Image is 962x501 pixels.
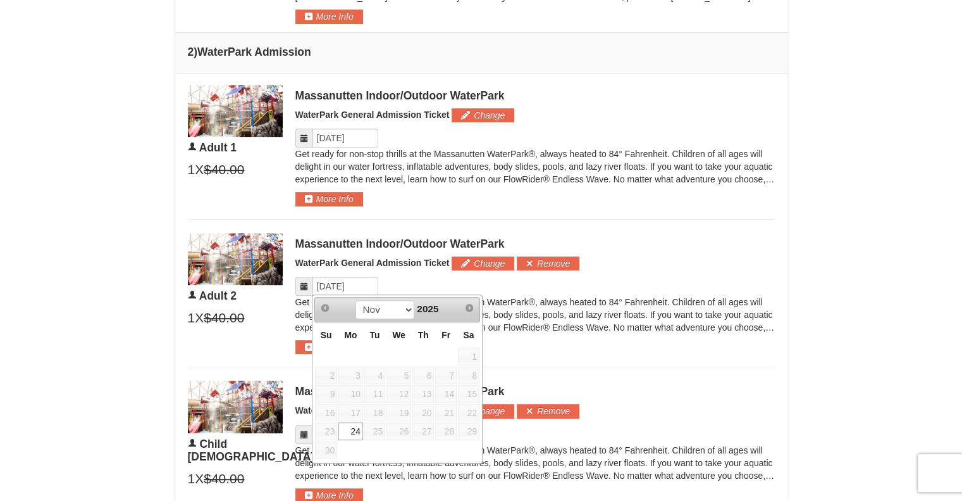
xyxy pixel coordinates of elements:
td: available [338,422,363,441]
span: 14 [435,385,457,403]
span: 11 [364,385,386,403]
td: unAvailable [338,366,363,385]
span: 6 [412,367,434,384]
button: More Info [295,10,363,23]
button: More Info [295,340,363,354]
span: 18 [364,404,386,422]
img: 6619917-1403-22d2226d.jpg [188,233,283,285]
div: Massanutten Indoor/Outdoor WaterPark [295,238,775,250]
span: Child [DEMOGRAPHIC_DATA] [188,438,315,463]
td: unAvailable [412,422,435,441]
p: Get ready for non-stop thrills at the Massanutten WaterPark®, always heated to 84° Fahrenheit. Ch... [295,444,775,482]
span: X [195,160,204,179]
span: 1 [188,160,195,179]
td: unAvailable [412,384,435,403]
div: Massanutten Indoor/Outdoor WaterPark [295,385,775,398]
a: Prev [316,299,334,317]
span: 3 [338,367,362,384]
span: 28 [435,422,457,440]
button: Remove [517,404,579,418]
span: 23 [315,422,337,440]
span: $40.00 [204,469,244,488]
td: unAvailable [435,403,457,422]
span: $40.00 [204,160,244,179]
span: 2 [315,367,337,384]
span: 21 [435,404,457,422]
td: unAvailable [412,403,435,422]
div: Massanutten Indoor/Outdoor WaterPark [295,89,775,102]
td: unAvailable [457,366,480,385]
span: Adult 2 [199,289,237,302]
td: unAvailable [457,384,480,403]
span: Tuesday [369,330,379,340]
span: X [195,308,204,327]
span: 17 [338,404,362,422]
td: unAvailable [314,366,338,385]
span: 1 [188,469,195,488]
td: unAvailable [338,403,363,422]
a: 24 [338,422,362,440]
span: 15 [458,385,479,403]
span: Sunday [321,330,332,340]
span: 10 [338,385,362,403]
span: 19 [386,404,411,422]
button: Change [452,108,514,122]
span: Wednesday [392,330,405,340]
span: 26 [386,422,411,440]
td: unAvailable [364,403,386,422]
td: unAvailable [364,366,386,385]
span: 27 [412,422,434,440]
span: 12 [386,385,411,403]
a: Next [460,299,478,317]
td: unAvailable [314,441,338,460]
td: unAvailable [435,366,457,385]
span: 7 [435,367,457,384]
h4: 2 WaterPark Admission [188,46,775,58]
span: ) [194,46,197,58]
span: 30 [315,441,337,459]
td: unAvailable [338,384,363,403]
span: Adult 1 [199,141,237,154]
span: 5 [386,367,411,384]
span: Monday [344,330,357,340]
button: Change [452,404,514,418]
td: unAvailable [386,403,412,422]
span: 13 [412,385,434,403]
td: unAvailable [314,384,338,403]
span: Prev [320,303,330,313]
td: unAvailable [364,422,386,441]
td: unAvailable [314,403,338,422]
span: X [195,469,204,488]
td: unAvailable [412,366,435,385]
img: 6619917-1403-22d2226d.jpg [188,85,283,137]
td: unAvailable [457,403,480,422]
td: unAvailable [364,384,386,403]
span: 20 [412,404,434,422]
span: 9 [315,385,337,403]
td: unAvailable [386,422,412,441]
span: 2025 [417,303,438,314]
td: unAvailable [386,384,412,403]
p: Get ready for non-stop thrills at the Massanutten WaterPark®, always heated to 84° Fahrenheit. Ch... [295,296,775,334]
p: Get ready for non-stop thrills at the Massanutten WaterPark®, always heated to 84° Fahrenheit. Ch... [295,148,775,186]
td: unAvailable [457,422,480,441]
span: 8 [458,367,479,384]
span: 25 [364,422,386,440]
button: More Info [295,192,363,206]
span: WaterPark General Admission Ticket [295,110,450,120]
button: Change [452,257,514,270]
span: WaterPark General Admission Ticket [295,258,450,268]
span: 4 [364,367,386,384]
span: 29 [458,422,479,440]
span: $40.00 [204,308,244,327]
span: 16 [315,404,337,422]
span: 1 [458,348,479,365]
button: Remove [517,257,579,270]
span: Saturday [463,330,474,340]
span: Friday [441,330,450,340]
td: unAvailable [314,422,338,441]
img: 6619917-1403-22d2226d.jpg [188,381,283,433]
td: unAvailable [435,422,457,441]
span: 22 [458,404,479,422]
span: Next [464,303,474,313]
